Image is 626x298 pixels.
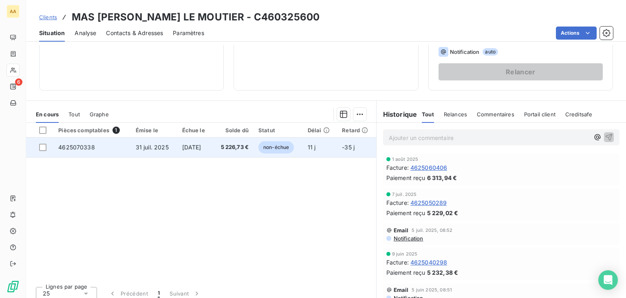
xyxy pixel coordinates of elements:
span: 5 226,73 € [218,143,249,151]
div: Échue le [182,127,208,133]
span: 9 juin 2025 [392,251,418,256]
button: Relancer [439,63,603,80]
span: 7 juil. 2025 [392,192,417,197]
div: Délai [308,127,332,133]
div: Pièces comptables [58,127,126,134]
span: Paiement reçu [386,268,425,277]
span: 6 [15,78,22,86]
span: Paiement reçu [386,173,425,182]
span: [DATE] [182,144,201,151]
span: Analyse [75,29,96,37]
div: Solde dû [218,127,249,133]
span: 4625070338 [58,144,95,151]
span: 5 juin 2025, 08:51 [412,287,452,292]
span: 1 [112,127,120,134]
span: 11 j [308,144,316,151]
span: Notification [393,235,423,242]
span: Portail client [524,111,555,118]
a: Clients [39,13,57,21]
span: 4625060406 [410,163,447,172]
span: 5 232,38 € [427,268,458,277]
span: Tout [422,111,434,118]
div: Statut [258,127,298,133]
span: auto [483,48,498,56]
h6: Historique [377,109,417,119]
span: Email [394,227,409,234]
span: Situation [39,29,65,37]
span: non-échue [258,141,294,153]
span: 4625040298 [410,258,447,267]
span: Creditsafe [565,111,593,118]
span: Commentaires [477,111,514,118]
div: Open Intercom Messenger [598,270,618,290]
img: Logo LeanPay [7,280,20,293]
span: 1 [158,289,160,298]
div: Émise le [136,127,172,133]
h3: MAS [PERSON_NAME] LE MOUTIER - C460325600 [72,10,320,24]
span: Clients [39,14,57,20]
span: Notification [450,49,480,55]
span: 1 août 2025 [392,157,419,162]
span: 4625050289 [410,198,447,207]
span: Facture : [386,258,409,267]
span: Contacts & Adresses [106,29,163,37]
div: Retard [342,127,371,133]
span: Relances [444,111,467,118]
span: Paiement reçu [386,209,425,217]
span: Tout [68,111,80,118]
span: 6 313,94 € [427,173,457,182]
span: 5 juil. 2025, 08:52 [412,228,452,233]
a: 6 [7,80,19,93]
div: AA [7,5,20,18]
span: En cours [36,111,59,118]
span: Paramètres [173,29,204,37]
button: Actions [556,27,597,40]
span: Graphe [90,111,109,118]
span: 25 [43,289,50,298]
span: Email [394,287,409,293]
span: -35 j [342,144,355,151]
span: Facture : [386,198,409,207]
span: 31 juil. 2025 [136,144,169,151]
span: Facture : [386,163,409,172]
span: 5 229,02 € [427,209,458,217]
